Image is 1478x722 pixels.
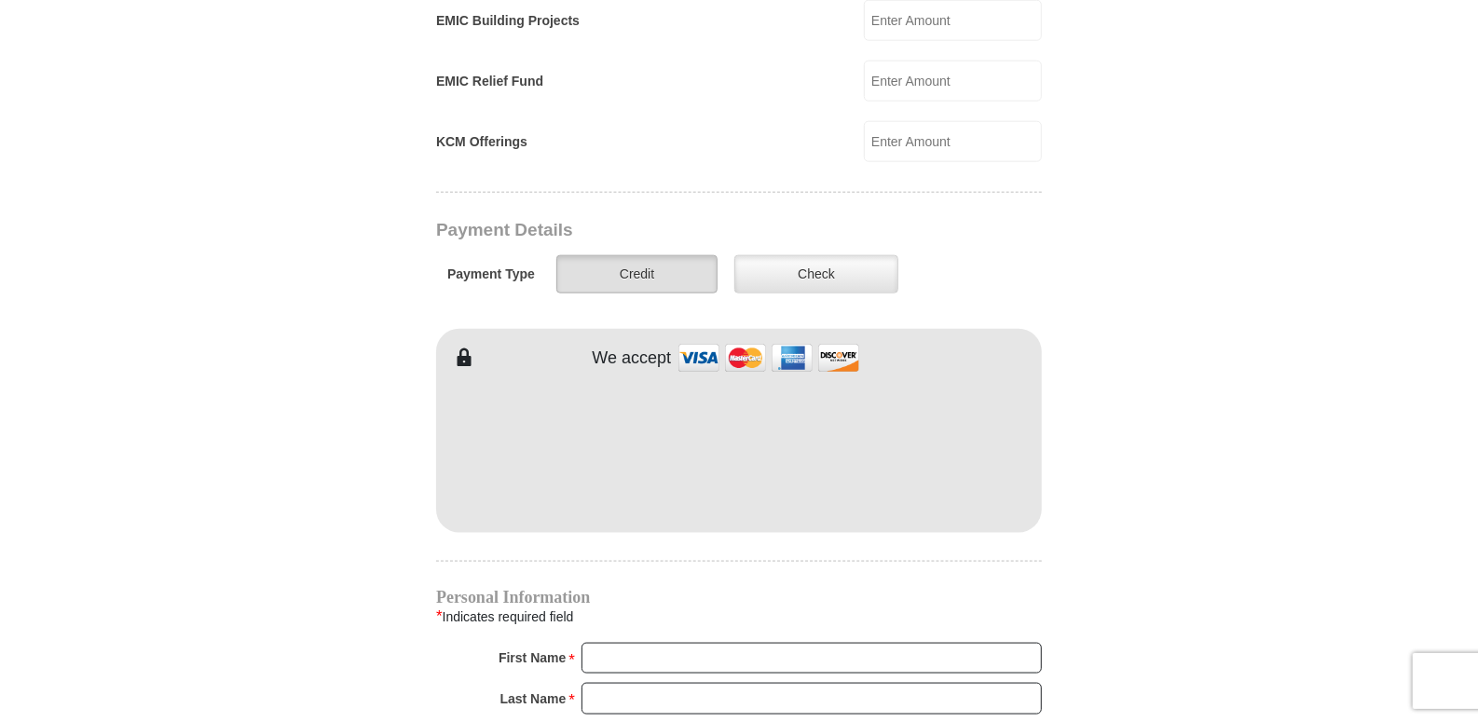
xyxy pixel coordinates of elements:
label: Check [734,255,898,293]
h5: Payment Type [447,266,535,282]
strong: Last Name [500,686,567,712]
h4: We accept [593,348,672,369]
h3: Payment Details [436,220,911,241]
div: Indicates required field [436,605,1042,629]
label: KCM Offerings [436,132,527,152]
label: EMIC Relief Fund [436,72,543,91]
input: Enter Amount [864,121,1042,162]
input: Enter Amount [864,61,1042,102]
label: Credit [556,255,718,293]
img: credit cards accepted [676,338,862,378]
label: EMIC Building Projects [436,11,580,31]
h4: Personal Information [436,590,1042,605]
strong: First Name [499,645,566,671]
